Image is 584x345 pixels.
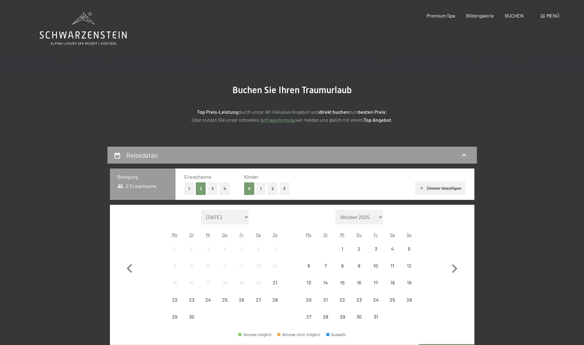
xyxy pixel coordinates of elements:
[317,291,334,308] div: Anreise nicht möglich
[172,232,178,237] abbr: Montag
[300,257,317,274] div: Mon Oct 06 2025
[280,182,290,195] button: 3
[217,274,233,291] div: Anreise nicht möglich
[306,232,312,237] abbr: Montag
[317,257,334,274] div: Anreise nicht möglich
[250,257,267,274] div: Sat Sep 13 2025
[334,308,351,325] div: Wed Oct 29 2025
[183,291,200,308] div: Anreise nicht möglich
[233,257,250,274] div: Fri Sep 12 2025
[318,263,333,279] div: 7
[233,274,250,291] div: Fri Sep 19 2025
[367,291,384,308] div: Fri Oct 24 2025
[368,280,383,295] div: 17
[273,232,278,237] abbr: Sonntag
[367,274,384,291] div: Fri Oct 17 2025
[334,291,351,308] div: Anreise nicht möglich
[183,274,200,291] div: Anreise nicht möglich
[183,291,200,308] div: Tue Sep 23 2025
[367,274,384,291] div: Anreise nicht möglich
[326,333,346,337] div: Auswahl
[233,291,250,308] div: Fri Sep 26 2025
[220,182,230,195] button: 4
[407,232,412,237] abbr: Sonntag
[317,308,334,325] div: Tue Oct 28 2025
[505,13,524,18] span: BUCHEN
[233,274,250,291] div: Anreise nicht möglich
[351,280,367,295] div: 16
[384,257,401,274] div: Anreise nicht möglich
[334,257,351,274] div: Wed Oct 08 2025
[244,174,259,180] span: Kinder
[368,246,383,262] div: 3
[183,257,200,274] div: Tue Sep 09 2025
[317,274,334,291] div: Anreise nicht möglich
[334,240,351,257] div: Wed Oct 01 2025
[364,117,393,123] strong: Top Angebot.
[401,274,417,291] div: Anreise nicht möglich
[374,232,378,237] abbr: Freitag
[251,246,266,262] div: 6
[317,257,334,274] div: Tue Oct 07 2025
[217,240,233,257] div: Thu Sep 04 2025
[300,291,317,308] div: Mon Oct 20 2025
[466,13,494,18] span: Bildergalerie
[334,257,351,274] div: Anreise nicht möglich
[351,291,367,308] div: Thu Oct 23 2025
[217,257,233,274] div: Thu Sep 11 2025
[427,13,455,18] span: Premium Spa
[335,314,350,330] div: 29
[200,291,216,308] div: Wed Sep 24 2025
[351,314,367,330] div: 30
[401,274,417,291] div: Sun Oct 19 2025
[234,246,249,262] div: 5
[167,291,183,308] div: Anreise nicht möglich
[401,297,417,313] div: 26
[200,274,216,291] div: Wed Sep 17 2025
[167,280,183,295] div: 15
[183,308,200,325] div: Anreise nicht möglich
[267,274,283,291] div: Sun Sep 21 2025
[390,232,395,237] abbr: Samstag
[334,274,351,291] div: Wed Oct 15 2025
[167,257,183,274] div: Anreise nicht möglich
[200,297,216,313] div: 24
[367,240,384,257] div: Anreise nicht möglich
[217,291,233,308] div: Anreise nicht möglich
[334,291,351,308] div: Wed Oct 22 2025
[200,274,216,291] div: Anreise nicht möglich
[250,240,267,257] div: Anreise nicht möglich
[184,182,194,195] button: 1
[184,314,199,330] div: 30
[317,274,334,291] div: Tue Oct 14 2025
[200,291,216,308] div: Anreise nicht möglich
[334,308,351,325] div: Anreise nicht möglich
[300,274,317,291] div: Anreise nicht möglich
[233,291,250,308] div: Anreise nicht möglich
[319,109,349,115] strong: direkt buchen
[232,85,352,95] span: Buchen Sie Ihren Traumurlaub
[183,240,200,257] div: Anreise nicht möglich
[267,274,283,291] div: Anreise nicht möglich
[250,257,267,274] div: Anreise nicht möglich
[351,308,367,325] div: Anreise nicht möglich
[238,333,272,337] div: Anreise möglich
[384,274,401,291] div: Sat Oct 18 2025
[351,308,367,325] div: Thu Oct 30 2025
[167,263,183,279] div: 8
[401,263,417,279] div: 12
[300,308,317,325] div: Anreise nicht möglich
[217,257,233,274] div: Anreise nicht möglich
[167,274,183,291] div: Anreise nicht möglich
[368,314,383,330] div: 31
[351,240,367,257] div: Thu Oct 02 2025
[167,308,183,325] div: Mon Sep 29 2025
[385,263,400,279] div: 11
[126,151,158,159] h2: Reisedaten
[300,274,317,291] div: Mon Oct 13 2025
[351,246,367,262] div: 2
[233,240,250,257] div: Fri Sep 05 2025
[267,246,283,262] div: 7
[208,182,218,195] button: 3
[351,240,367,257] div: Anreise nicht möglich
